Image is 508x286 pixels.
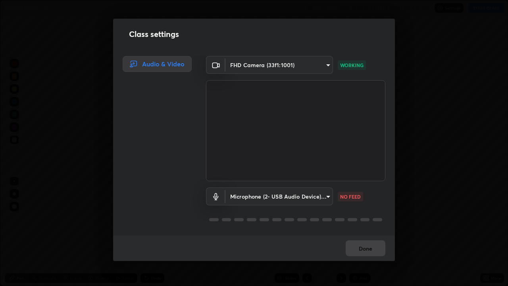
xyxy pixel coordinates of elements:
[129,28,179,40] h2: Class settings
[225,187,333,205] div: FHD Camera (33f1:1001)
[225,56,333,74] div: FHD Camera (33f1:1001)
[340,193,361,200] p: NO FEED
[123,56,192,72] div: Audio & Video
[340,62,364,69] p: WORKING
